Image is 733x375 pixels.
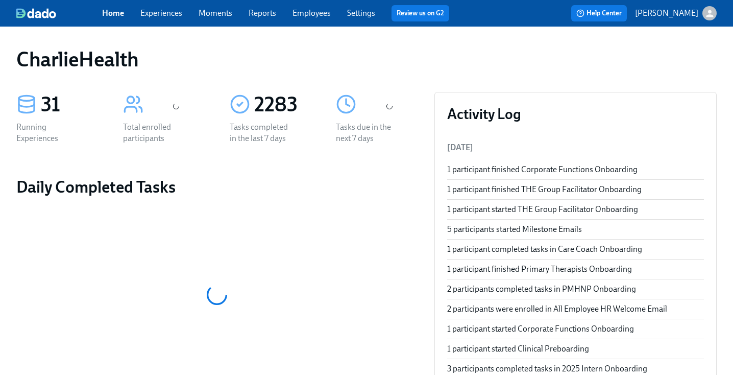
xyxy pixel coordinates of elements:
h3: Activity Log [447,105,704,123]
button: Review us on G2 [392,5,449,21]
div: 2 participants were enrolled in All Employee HR Welcome Email [447,303,704,315]
h1: CharlieHealth [16,47,139,72]
div: 1 participant finished THE Group Facilitator Onboarding [447,184,704,195]
button: Help Center [571,5,627,21]
a: Moments [199,8,232,18]
a: Experiences [140,8,182,18]
div: 1 participant started THE Group Facilitator Onboarding [447,204,704,215]
a: Employees [292,8,331,18]
span: [DATE] [447,143,473,152]
a: Reports [249,8,276,18]
button: [PERSON_NAME] [635,6,717,20]
div: 1 participant started Corporate Functions Onboarding [447,323,704,335]
a: Home [102,8,124,18]
a: Settings [347,8,375,18]
span: Help Center [576,8,622,18]
div: 31 [41,92,99,118]
img: dado [16,8,56,18]
div: Running Experiences [16,122,82,144]
div: Tasks due in the next 7 days [336,122,401,144]
a: dado [16,8,102,18]
div: 1 participant finished Corporate Functions Onboarding [447,164,704,175]
div: Tasks completed in the last 7 days [230,122,295,144]
div: 2283 [254,92,312,118]
div: 1 participant started Clinical Preboarding [447,343,704,355]
div: 3 participants completed tasks in 2025 Intern Onboarding [447,363,704,374]
a: Review us on G2 [397,8,444,18]
h2: Daily Completed Tasks [16,177,418,197]
div: 5 participants started Milestone Emails [447,224,704,235]
div: 1 participant finished Primary Therapists Onboarding [447,264,704,275]
div: 2 participants completed tasks in PMHNP Onboarding [447,284,704,295]
p: [PERSON_NAME] [635,8,698,19]
div: Total enrolled participants [123,122,188,144]
div: 1 participant completed tasks in Care Coach Onboarding [447,244,704,255]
